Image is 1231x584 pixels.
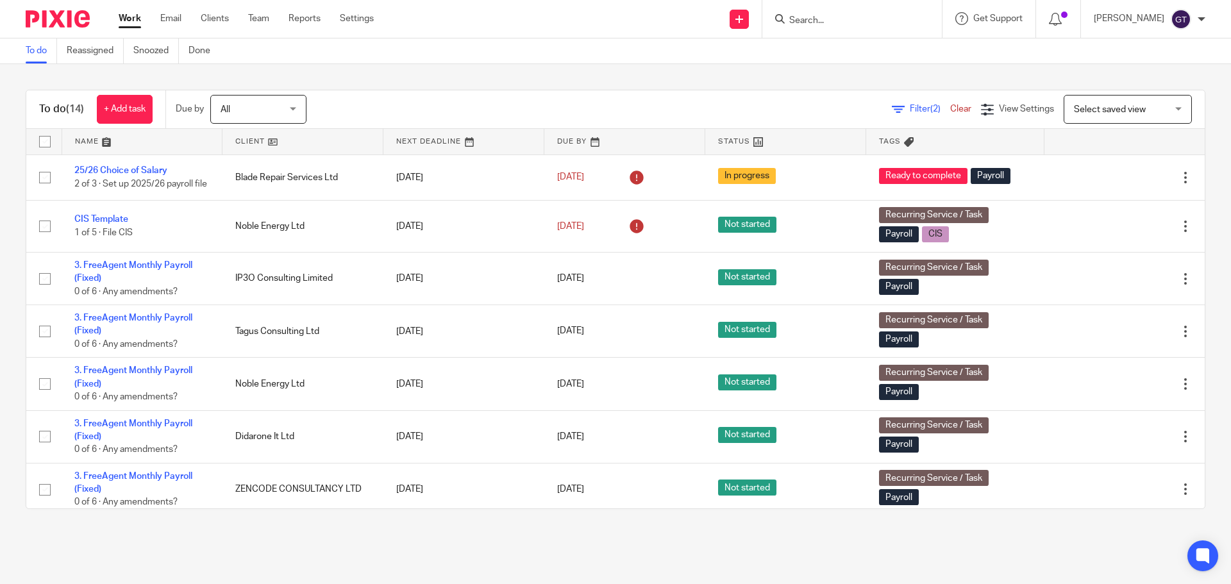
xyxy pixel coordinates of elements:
a: Team [248,12,269,25]
span: [DATE] [557,173,584,182]
span: Filter [910,104,950,113]
span: Not started [718,480,776,496]
td: [DATE] [383,252,544,305]
span: [DATE] [557,380,584,388]
td: Tagus Consulting Ltd [222,305,383,358]
span: Payroll [879,279,919,295]
span: [DATE] [557,327,584,336]
a: Settings [340,12,374,25]
span: Payroll [879,226,919,242]
span: Ready to complete [879,168,967,184]
a: Reports [289,12,321,25]
td: [DATE] [383,200,544,252]
span: Get Support [973,14,1023,23]
span: 0 of 6 · Any amendments? [74,392,178,401]
a: 3. FreeAgent Monthly Payroll (Fixed) [74,261,192,283]
img: Pixie [26,10,90,28]
span: Not started [718,269,776,285]
a: 3. FreeAgent Monthly Payroll (Fixed) [74,472,192,494]
a: To do [26,38,57,63]
span: View Settings [999,104,1054,113]
span: In progress [718,168,776,184]
td: Noble Energy Ltd [222,200,383,252]
span: Recurring Service / Task [879,470,989,486]
a: 3. FreeAgent Monthly Payroll (Fixed) [74,313,192,335]
span: Not started [718,374,776,390]
span: Recurring Service / Task [879,260,989,276]
span: CIS [922,226,949,242]
span: Recurring Service / Task [879,207,989,223]
td: ZENCODE CONSULTANCY LTD [222,463,383,515]
span: 2 of 3 · Set up 2025/26 payroll file [74,179,207,188]
a: Clients [201,12,229,25]
span: Not started [718,217,776,233]
td: [DATE] [383,305,544,358]
span: All [221,105,230,114]
a: Reassigned [67,38,124,63]
span: 1 of 5 · File CIS [74,228,133,237]
span: Recurring Service / Task [879,312,989,328]
td: Blade Repair Services Ltd [222,154,383,200]
span: 0 of 6 · Any amendments? [74,498,178,507]
a: + Add task [97,95,153,124]
td: [DATE] [383,410,544,463]
a: 3. FreeAgent Monthly Payroll (Fixed) [74,419,192,441]
p: Due by [176,103,204,115]
a: Work [119,12,141,25]
span: Recurring Service / Task [879,365,989,381]
span: [DATE] [557,274,584,283]
td: Didarone It Ltd [222,410,383,463]
span: Not started [718,322,776,338]
span: Payroll [971,168,1010,184]
span: Payroll [879,384,919,400]
span: (14) [66,104,84,114]
img: svg%3E [1171,9,1191,29]
a: Clear [950,104,971,113]
td: [DATE] [383,463,544,515]
td: [DATE] [383,154,544,200]
span: 0 of 6 · Any amendments? [74,340,178,349]
h1: To do [39,103,84,116]
span: Recurring Service / Task [879,417,989,433]
span: [DATE] [557,485,584,494]
span: Payroll [879,331,919,347]
span: Payroll [879,437,919,453]
td: Noble Energy Ltd [222,358,383,410]
td: [DATE] [383,358,544,410]
a: Done [188,38,220,63]
span: Tags [879,138,901,145]
span: [DATE] [557,432,584,441]
span: 0 of 6 · Any amendments? [74,287,178,296]
span: Not started [718,427,776,443]
td: IP3O Consulting Limited [222,252,383,305]
a: CIS Template [74,215,128,224]
span: 0 of 6 · Any amendments? [74,445,178,454]
a: Snoozed [133,38,179,63]
a: 3. FreeAgent Monthly Payroll (Fixed) [74,366,192,388]
input: Search [788,15,903,27]
span: Select saved view [1074,105,1146,114]
a: Email [160,12,181,25]
p: [PERSON_NAME] [1094,12,1164,25]
a: 25/26 Choice of Salary [74,166,167,175]
span: Payroll [879,489,919,505]
span: [DATE] [557,222,584,231]
span: (2) [930,104,941,113]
